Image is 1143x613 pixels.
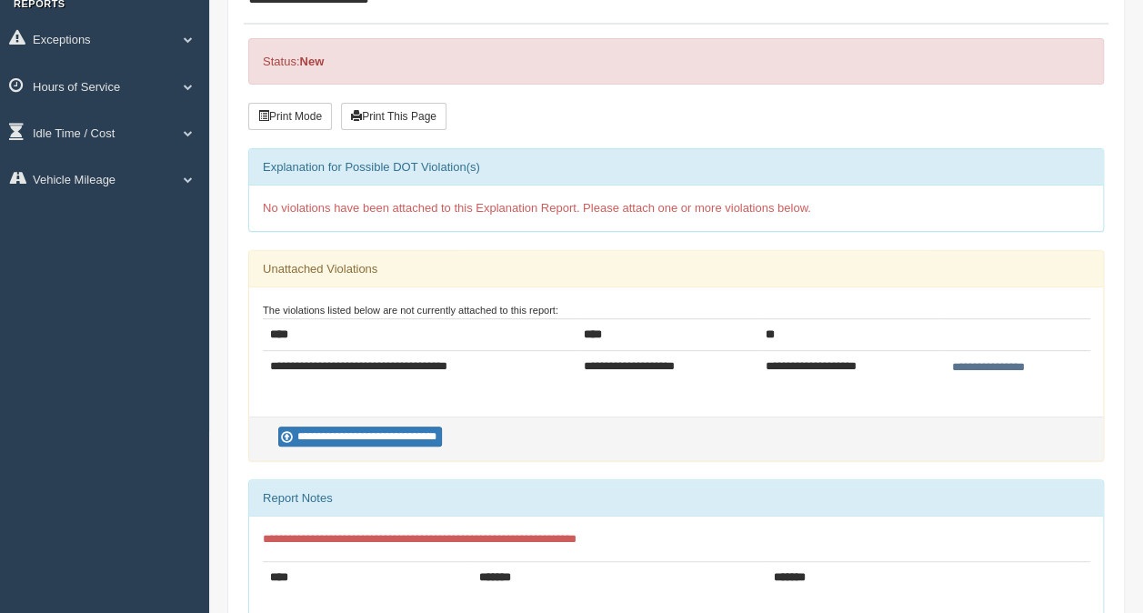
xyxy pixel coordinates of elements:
[249,480,1103,517] div: Report Notes
[249,149,1103,186] div: Explanation for Possible DOT Violation(s)
[263,305,558,316] small: The violations listed below are not currently attached to this report:
[248,38,1104,85] div: Status:
[249,251,1103,287] div: Unattached Violations
[263,201,811,215] span: No violations have been attached to this Explanation Report. Please attach one or more violations...
[299,55,324,68] strong: New
[341,103,446,130] button: Print This Page
[248,103,332,130] button: Print Mode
